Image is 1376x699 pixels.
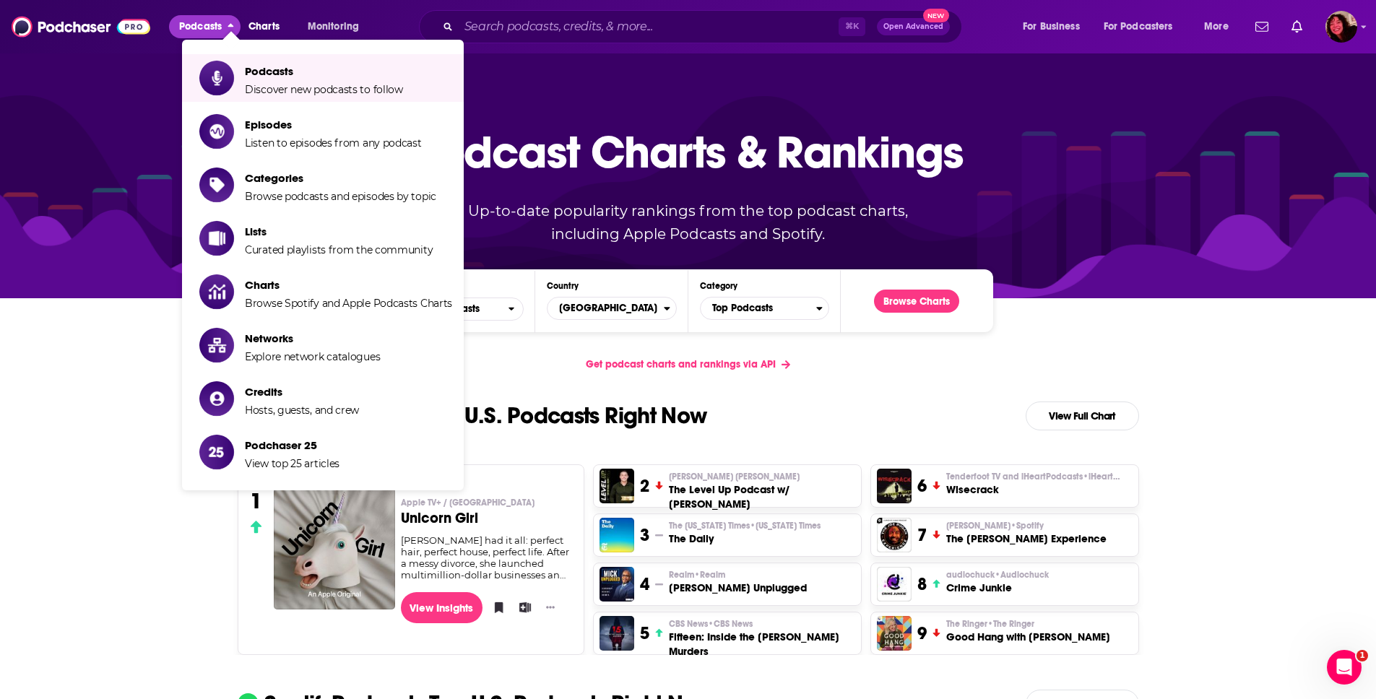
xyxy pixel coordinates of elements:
[1250,14,1274,39] a: Show notifications dropdown
[877,469,912,503] img: Wisecrack
[1194,15,1247,38] button: open menu
[669,581,807,595] h3: [PERSON_NAME] Unplugged
[459,15,839,38] input: Search podcasts, credits, & more...
[669,520,821,546] a: The [US_STATE] Times•[US_STATE] TimesThe Daily
[1083,472,1137,482] span: • iHeartRadio
[245,225,433,238] span: Lists
[1013,15,1098,38] button: open menu
[600,469,634,503] a: The Level Up Podcast w/ Paul Alex
[946,581,1049,595] h3: Crime Junkie
[877,567,912,602] img: Crime Junkie
[640,622,649,644] h3: 5
[669,569,725,581] span: Realm
[245,438,339,452] span: Podchaser 25
[239,15,288,38] a: Charts
[274,488,395,609] img: Unicorn Girl
[946,618,1110,644] a: The Ringer•The RingerGood Hang with [PERSON_NAME]
[245,118,422,131] span: Episodes
[946,471,1120,482] span: Tenderfoot TV and iHeartPodcasts
[987,619,1034,629] span: • The Ringer
[669,520,821,531] span: The [US_STATE] Times
[433,10,976,43] div: Search podcasts, credits, & more...
[946,569,1049,595] a: audiochuck•AudiochuckCrime Junkie
[640,524,649,546] h3: 3
[574,347,802,382] a: Get podcast charts and rankings via API
[874,290,959,313] a: Browse Charts
[1104,17,1173,37] span: For Podcasters
[245,404,359,417] span: Hosts, guests, and crew
[440,199,937,246] p: Up-to-date popularity rankings from the top podcast charts, including Apple Podcasts and Spotify.
[946,569,1049,581] p: audiochuck • Audiochuck
[586,358,776,370] span: Get podcast charts and rankings via API
[883,23,943,30] span: Open Advanced
[245,243,433,256] span: Curated playlists from the community
[401,497,572,534] a: Apple TV+ / [GEOGRAPHIC_DATA]Unicorn Girl
[669,569,807,581] p: Realm • Realm
[669,471,854,511] a: [PERSON_NAME] [PERSON_NAME]The Level Up Podcast w/ [PERSON_NAME]
[548,296,663,321] span: [GEOGRAPHIC_DATA]
[245,64,403,78] span: Podcasts
[179,17,222,37] span: Podcasts
[250,488,262,514] h3: 1
[488,596,503,618] button: Bookmark Podcast
[877,616,912,651] img: Good Hang with Amy Poehler
[547,297,676,320] button: Countries
[245,385,359,399] span: Credits
[669,531,821,546] h3: The Daily
[946,569,1049,581] span: audiochuck
[308,17,359,37] span: Monitoring
[401,534,572,581] div: [PERSON_NAME] had it all: perfect hair, perfect house, perfect life. After a messy divorce, she l...
[946,520,1107,531] p: Joe Rogan • Spotify
[401,497,535,508] span: Apple TV+ / [GEOGRAPHIC_DATA]
[1011,521,1044,531] span: • Spotify
[600,616,634,651] img: Fifteen: Inside the Daniel Marsh Murders
[169,15,241,38] button: close menu
[1327,650,1362,685] iframe: Intercom live chat
[1286,14,1308,39] a: Show notifications dropdown
[245,278,452,292] span: Charts
[839,17,865,36] span: ⌘ K
[12,13,150,40] img: Podchaser - Follow, Share and Rate Podcasts
[700,297,829,320] button: Categories
[412,105,964,199] p: Podcast Charts & Rankings
[245,190,436,203] span: Browse podcasts and episodes by topic
[946,618,1034,630] span: The Ringer
[669,520,821,531] p: The New York Times • New York Times
[669,471,854,482] p: Paul Alex Espinoza
[995,570,1049,580] span: • Audiochuck
[540,600,561,615] button: Show More Button
[1204,17,1229,37] span: More
[946,520,1044,531] span: [PERSON_NAME]
[701,296,816,321] span: Top Podcasts
[1023,17,1080,37] span: For Business
[1325,11,1357,43] button: Show profile menu
[917,475,927,497] h3: 6
[248,17,280,37] span: Charts
[1356,650,1368,661] span: 1
[245,350,380,363] span: Explore network catalogues
[669,569,807,595] a: Realm•Realm[PERSON_NAME] Unplugged
[1325,11,1357,43] img: User Profile
[669,630,854,659] h3: Fifteen: Inside the [PERSON_NAME] Murders
[946,520,1107,546] a: [PERSON_NAME]•SpotifyThe [PERSON_NAME] Experience
[877,18,950,35] button: Open AdvancedNew
[600,567,634,602] img: Mick Unplugged
[600,518,634,552] img: The Daily
[946,630,1110,644] h3: Good Hang with [PERSON_NAME]
[877,518,912,552] img: The Joe Rogan Experience
[917,573,927,595] h3: 8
